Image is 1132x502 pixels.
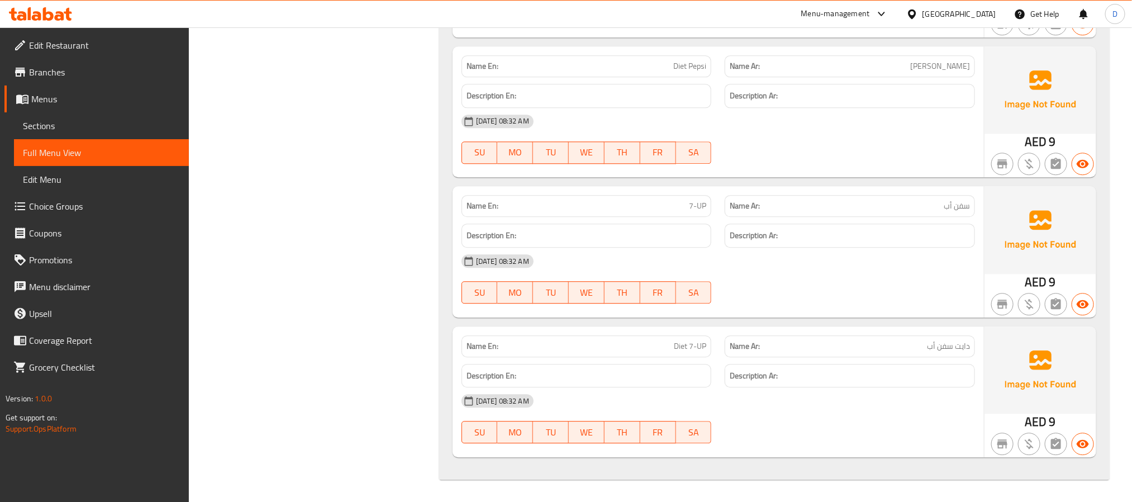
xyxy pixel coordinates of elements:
img: Ae5nvW7+0k+MAAAAAElFTkSuQmCC [984,186,1096,273]
button: WE [569,141,605,164]
a: Edit Restaurant [4,32,189,59]
span: Upsell [29,307,180,320]
span: [DATE] 08:32 AM [472,396,534,406]
span: دايت سفن أب [927,340,970,352]
a: Upsell [4,300,189,327]
button: MO [497,141,533,164]
span: Menu disclaimer [29,280,180,293]
a: Coupons [4,220,189,247]
button: TH [605,281,640,304]
button: TU [533,281,569,304]
span: [PERSON_NAME] [910,60,970,72]
span: SA [681,424,707,441]
span: Sections [23,119,180,132]
button: Not branch specific item [991,293,1014,315]
span: Grocery Checklist [29,361,180,374]
span: SA [681,144,707,160]
span: FR [645,144,672,160]
strong: Description En: [467,369,516,383]
button: FR [640,281,676,304]
img: Ae5nvW7+0k+MAAAAAElFTkSuQmCC [984,326,1096,414]
button: Purchased item [1018,153,1040,175]
button: Not has choices [1045,293,1067,315]
span: 9 [1049,131,1056,153]
strong: Description Ar: [730,229,778,243]
button: WE [569,421,605,443]
span: MO [502,424,529,441]
strong: Name Ar: [730,200,760,212]
div: [GEOGRAPHIC_DATA] [922,8,996,20]
span: Edit Menu [23,173,180,186]
a: Sections [14,112,189,139]
button: Purchased item [1018,293,1040,315]
button: Not branch specific item [991,153,1014,175]
span: [DATE] 08:32 AM [472,116,534,126]
span: Get support on: [6,410,57,425]
button: MO [497,281,533,304]
span: TH [609,424,636,441]
button: SU [462,281,498,304]
strong: Description Ar: [730,89,778,103]
button: TH [605,421,640,443]
span: SA [681,285,707,301]
a: Promotions [4,247,189,273]
strong: Description En: [467,89,516,103]
button: SU [462,421,498,443]
strong: Name En: [467,200,498,212]
span: Choice Groups [29,200,180,213]
span: Promotions [29,253,180,267]
span: Version: [6,391,33,406]
a: Support.OpsPlatform [6,422,77,436]
span: Coverage Report [29,334,180,347]
button: FR [640,421,676,443]
span: TH [609,285,636,301]
button: MO [497,421,533,443]
strong: Name En: [467,60,498,72]
span: Diet 7-UP [674,340,706,352]
span: WE [573,285,600,301]
button: TU [533,141,569,164]
button: Purchased item [1018,433,1040,455]
span: Branches [29,65,180,79]
span: Coupons [29,226,180,240]
button: SU [462,141,498,164]
div: Menu-management [801,7,870,21]
button: SA [676,281,712,304]
button: Available [1072,153,1094,175]
button: Available [1072,293,1094,315]
button: Not has choices [1045,433,1067,455]
a: Branches [4,59,189,86]
span: TH [609,144,636,160]
strong: Name Ar: [730,60,760,72]
span: Edit Restaurant [29,39,180,52]
span: FR [645,424,672,441]
span: SU [467,424,493,441]
strong: Name Ar: [730,340,760,352]
img: Ae5nvW7+0k+MAAAAAElFTkSuQmCC [984,46,1096,134]
span: D [1112,8,1117,20]
span: Menus [31,92,180,106]
span: SU [467,144,493,160]
span: Full Menu View [23,146,180,159]
span: سفن أب [944,200,970,212]
span: AED [1025,271,1047,293]
span: 1.0.0 [35,391,52,406]
span: TU [538,144,564,160]
span: SU [467,285,493,301]
span: 7-UP [689,200,706,212]
strong: Name En: [467,340,498,352]
button: WE [569,281,605,304]
span: AED [1025,131,1047,153]
span: Diet Pepsi [673,60,706,72]
button: Available [1072,433,1094,455]
span: 9 [1049,271,1056,293]
a: Full Menu View [14,139,189,166]
span: WE [573,144,600,160]
a: Grocery Checklist [4,354,189,381]
a: Menus [4,86,189,112]
button: SA [676,141,712,164]
a: Menu disclaimer [4,273,189,300]
button: TU [533,421,569,443]
span: TU [538,285,564,301]
a: Edit Menu [14,166,189,193]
